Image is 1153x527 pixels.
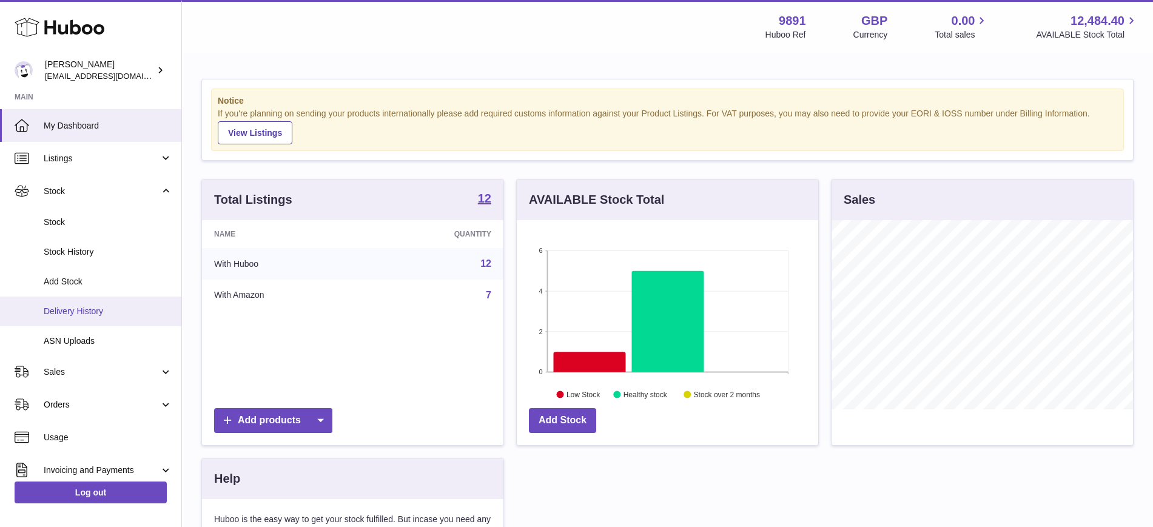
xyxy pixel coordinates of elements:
td: With Amazon [202,280,367,311]
span: Invoicing and Payments [44,465,160,476]
a: 12 [480,258,491,269]
text: 4 [539,287,542,295]
text: 2 [539,327,542,335]
span: My Dashboard [44,120,172,132]
a: 0.00 Total sales [935,13,989,41]
span: Delivery History [44,306,172,317]
span: Stock History [44,246,172,258]
span: Orders [44,399,160,411]
span: ASN Uploads [44,335,172,347]
h3: Total Listings [214,192,292,208]
span: Listings [44,153,160,164]
span: Usage [44,432,172,443]
th: Quantity [367,220,503,248]
a: 12,484.40 AVAILABLE Stock Total [1036,13,1138,41]
a: 12 [478,192,491,207]
span: Sales [44,366,160,378]
div: If you're planning on sending your products internationally please add required customs informati... [218,108,1117,144]
strong: 12 [478,192,491,204]
text: Healthy stock [624,390,668,398]
a: Add products [214,408,332,433]
div: Huboo Ref [765,29,806,41]
th: Name [202,220,367,248]
div: Currency [853,29,888,41]
text: 6 [539,247,542,254]
strong: 9891 [779,13,806,29]
text: Stock over 2 months [694,390,760,398]
a: View Listings [218,121,292,144]
strong: GBP [861,13,887,29]
div: [PERSON_NAME] [45,59,154,82]
text: Low Stock [566,390,600,398]
strong: Notice [218,95,1117,107]
h3: Sales [844,192,875,208]
span: Stock [44,217,172,228]
td: With Huboo [202,248,367,280]
span: Stock [44,186,160,197]
span: 12,484.40 [1071,13,1124,29]
h3: Help [214,471,240,487]
span: Add Stock [44,276,172,287]
span: Total sales [935,29,989,41]
span: [EMAIL_ADDRESS][DOMAIN_NAME] [45,71,178,81]
a: Add Stock [529,408,596,433]
a: Log out [15,482,167,503]
h3: AVAILABLE Stock Total [529,192,664,208]
span: AVAILABLE Stock Total [1036,29,1138,41]
text: 0 [539,368,542,375]
span: 0.00 [952,13,975,29]
img: internalAdmin-9891@internal.huboo.com [15,61,33,79]
a: 7 [486,290,491,300]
